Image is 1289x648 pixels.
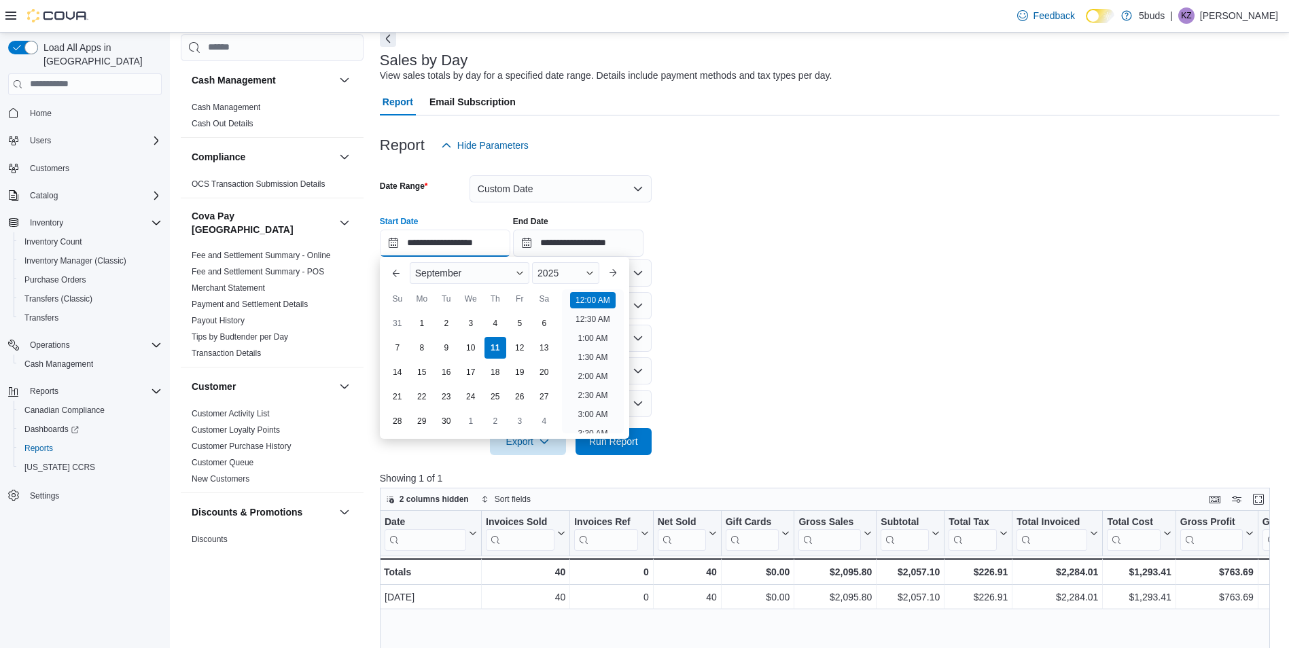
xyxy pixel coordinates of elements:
[192,332,288,342] a: Tips by Budtender per Day
[14,420,167,439] a: Dashboards
[1017,516,1087,550] div: Total Invoiced
[436,312,457,334] div: day-2
[30,217,63,228] span: Inventory
[436,361,457,383] div: day-16
[387,312,408,334] div: day-31
[574,516,637,528] div: Invoices Ref
[24,293,92,304] span: Transfers (Classic)
[181,531,364,586] div: Discounts & Promotions
[192,179,325,189] a: OCS Transaction Submission Details
[1180,516,1243,528] div: Gross Profit
[1086,23,1087,24] span: Dark Mode
[1180,589,1254,605] div: $763.69
[486,516,565,550] button: Invoices Sold
[3,103,167,123] button: Home
[192,179,325,190] span: OCS Transaction Submission Details
[1180,516,1243,550] div: Gross Profit
[192,535,228,544] a: Discounts
[572,349,613,365] li: 1:30 AM
[24,215,69,231] button: Inventory
[19,291,162,307] span: Transfers (Classic)
[949,589,1008,605] div: $226.91
[24,337,162,353] span: Operations
[498,428,558,455] span: Export
[24,424,79,435] span: Dashboards
[1180,564,1254,580] div: $763.69
[509,410,531,432] div: day-3
[192,283,265,293] a: Merchant Statement
[19,440,162,456] span: Reports
[411,288,433,310] div: Mo
[192,73,334,87] button: Cash Management
[725,516,779,528] div: Gift Cards
[336,72,353,88] button: Cash Management
[429,88,516,115] span: Email Subscription
[24,383,64,399] button: Reports
[387,337,408,359] div: day-7
[19,234,162,250] span: Inventory Count
[192,266,324,277] span: Fee and Settlement Summary - POS
[14,401,167,420] button: Canadian Compliance
[725,564,790,580] div: $0.00
[486,564,565,580] div: 40
[798,564,872,580] div: $2,095.80
[572,330,613,346] li: 1:00 AM
[484,312,506,334] div: day-4
[19,291,98,307] a: Transfers (Classic)
[657,516,716,550] button: Net Sold
[192,209,334,236] button: Cova Pay [GEOGRAPHIC_DATA]
[24,132,56,149] button: Users
[574,589,648,605] div: 0
[572,368,613,384] li: 2:00 AM
[1107,564,1171,580] div: $1,293.41
[486,516,554,528] div: Invoices Sold
[192,250,331,261] span: Fee and Settlement Summary - Online
[1034,9,1075,22] span: Feedback
[3,336,167,355] button: Operations
[19,234,88,250] a: Inventory Count
[1181,7,1191,24] span: KZ
[24,160,75,177] a: Customers
[14,458,167,477] button: [US_STATE] CCRS
[460,337,482,359] div: day-10
[192,119,253,128] a: Cash Out Details
[380,230,510,257] input: Press the down key to enter a popover containing a calendar. Press the escape key to close the po...
[192,425,280,435] a: Customer Loyalty Points
[460,386,482,408] div: day-24
[14,251,167,270] button: Inventory Manager (Classic)
[192,458,253,467] a: Customer Queue
[570,292,616,308] li: 12:00 AM
[576,428,652,455] button: Run Report
[533,288,555,310] div: Sa
[572,425,613,442] li: 3:30 AM
[192,299,308,310] span: Payment and Settlement Details
[192,380,236,393] h3: Customer
[19,402,162,418] span: Canadian Compliance
[24,383,162,399] span: Reports
[533,386,555,408] div: day-27
[513,216,548,227] label: End Date
[192,283,265,293] span: Merchant Statement
[385,589,477,605] div: [DATE]
[336,149,353,165] button: Compliance
[1178,7,1195,24] div: Keith Ziemann
[3,158,167,178] button: Customers
[532,262,599,284] div: Button. Open the year selector. 2025 is currently selected.
[881,589,940,605] div: $2,057.10
[19,272,92,288] a: Purchase Orders
[383,88,413,115] span: Report
[192,473,249,484] span: New Customers
[602,262,624,284] button: Next month
[484,337,506,359] div: day-11
[1107,589,1171,605] div: $1,293.41
[380,471,1279,485] p: Showing 1 of 1
[14,355,167,374] button: Cash Management
[509,337,531,359] div: day-12
[574,564,648,580] div: 0
[881,564,940,580] div: $2,057.10
[1017,516,1087,528] div: Total Invoiced
[24,215,162,231] span: Inventory
[1139,7,1165,24] p: 5buds
[509,312,531,334] div: day-5
[19,459,101,475] a: [US_STATE] CCRS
